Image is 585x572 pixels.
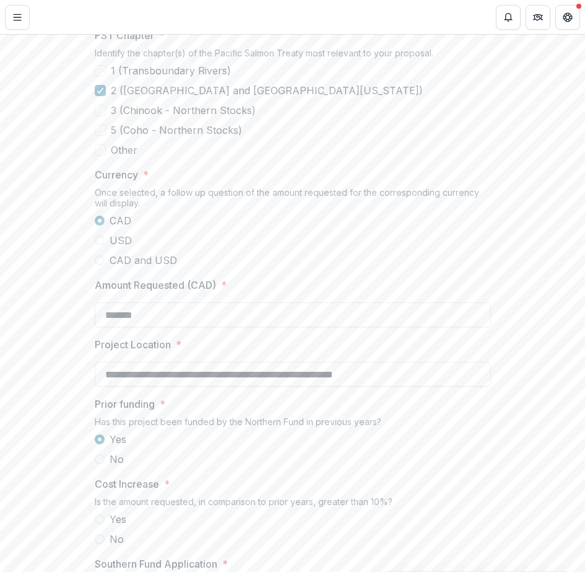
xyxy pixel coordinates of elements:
[95,187,491,213] div: Once selected, a follow up question of the amount requested for the corresponding currency will d...
[95,48,491,63] div: Identify the chapter(s) of the Pacific Salmon Treaty most relevant to your proposal.
[95,28,154,43] p: PST Chapter
[95,167,138,182] p: Currency
[95,496,491,512] div: Is the amount requested, in comparison to prior years, greater than 10%?
[111,103,256,118] span: 3 (Chinook - Northern Stocks)
[496,5,521,30] button: Notifications
[110,233,132,248] span: USD
[526,5,550,30] button: Partners
[95,397,155,411] p: Prior funding
[110,432,126,447] span: Yes
[555,5,580,30] button: Get Help
[111,83,423,98] span: 2 ([GEOGRAPHIC_DATA] and [GEOGRAPHIC_DATA][US_STATE])
[110,253,177,268] span: CAD and USD
[111,63,231,78] span: 1 (Transboundary Rivers)
[95,337,171,352] p: Project Location
[5,5,30,30] button: Toggle Menu
[95,477,159,491] p: Cost Increase
[110,512,126,527] span: Yes
[111,123,242,138] span: 5 (Coho - Northern Stocks)
[110,532,124,547] span: No
[95,416,491,432] div: Has this project been funded by the Northern Fund in previous years?
[95,557,217,571] p: Southern Fund Application
[110,213,131,228] span: CAD
[110,452,124,467] span: No
[111,143,137,157] span: Other
[95,278,216,293] p: Amount Requested (CAD)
